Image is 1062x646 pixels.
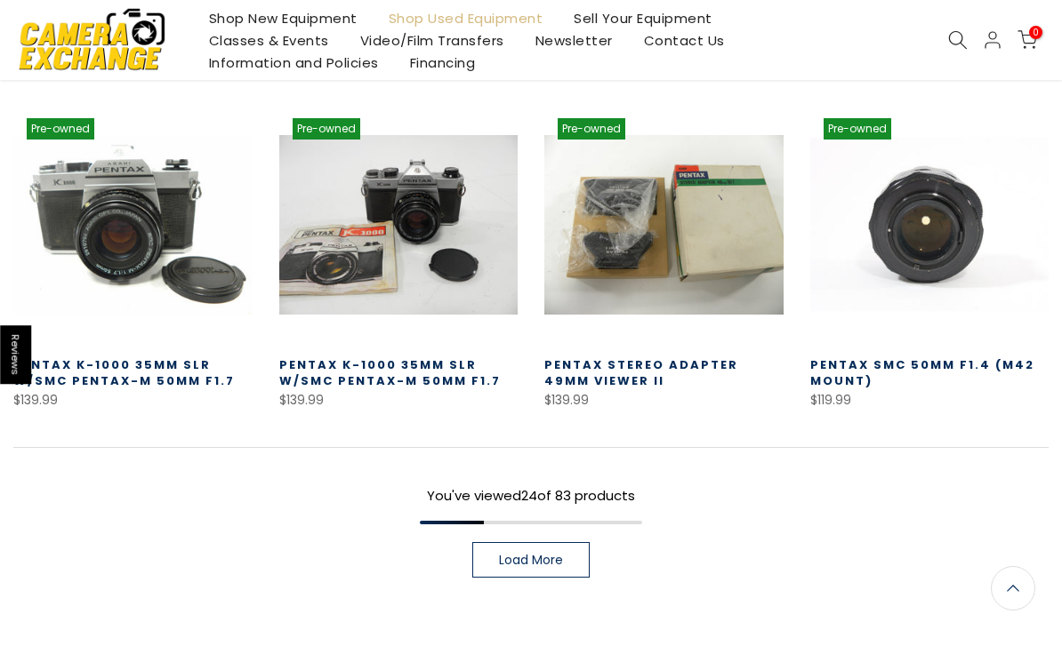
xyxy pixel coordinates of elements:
a: Classes & Events [193,29,344,52]
a: Information and Policies [193,52,394,74]
a: Shop Used Equipment [373,7,559,29]
span: 24 [521,486,537,505]
a: Financing [394,52,491,74]
a: 0 [1018,30,1037,50]
span: Load More [499,554,563,566]
span: You've viewed of 83 products [427,486,635,505]
a: Pentax K-1000 35mm SLR w/SMC Pentax-M 50mm f1.7 [13,356,235,389]
a: Pentax SMC 50mm F1.4 (M42 Mount) [810,356,1034,389]
a: Newsletter [519,29,628,52]
a: Video/Film Transfers [344,29,519,52]
a: Back to the top [991,566,1035,610]
div: $139.99 [13,389,253,411]
a: Sell Your Equipment [559,7,728,29]
div: $119.99 [810,389,1050,411]
a: Contact Us [628,29,740,52]
a: Pentax K-1000 35mm SLR w/SMC Pentax-M 50mm f1.7 [279,356,501,389]
a: Shop New Equipment [193,7,373,29]
a: Load More [472,542,590,578]
span: 0 [1029,26,1042,39]
div: $139.99 [279,389,519,411]
a: Pentax Stereo Adapter 49mm Viewer II [544,356,738,389]
div: $139.99 [544,389,784,411]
